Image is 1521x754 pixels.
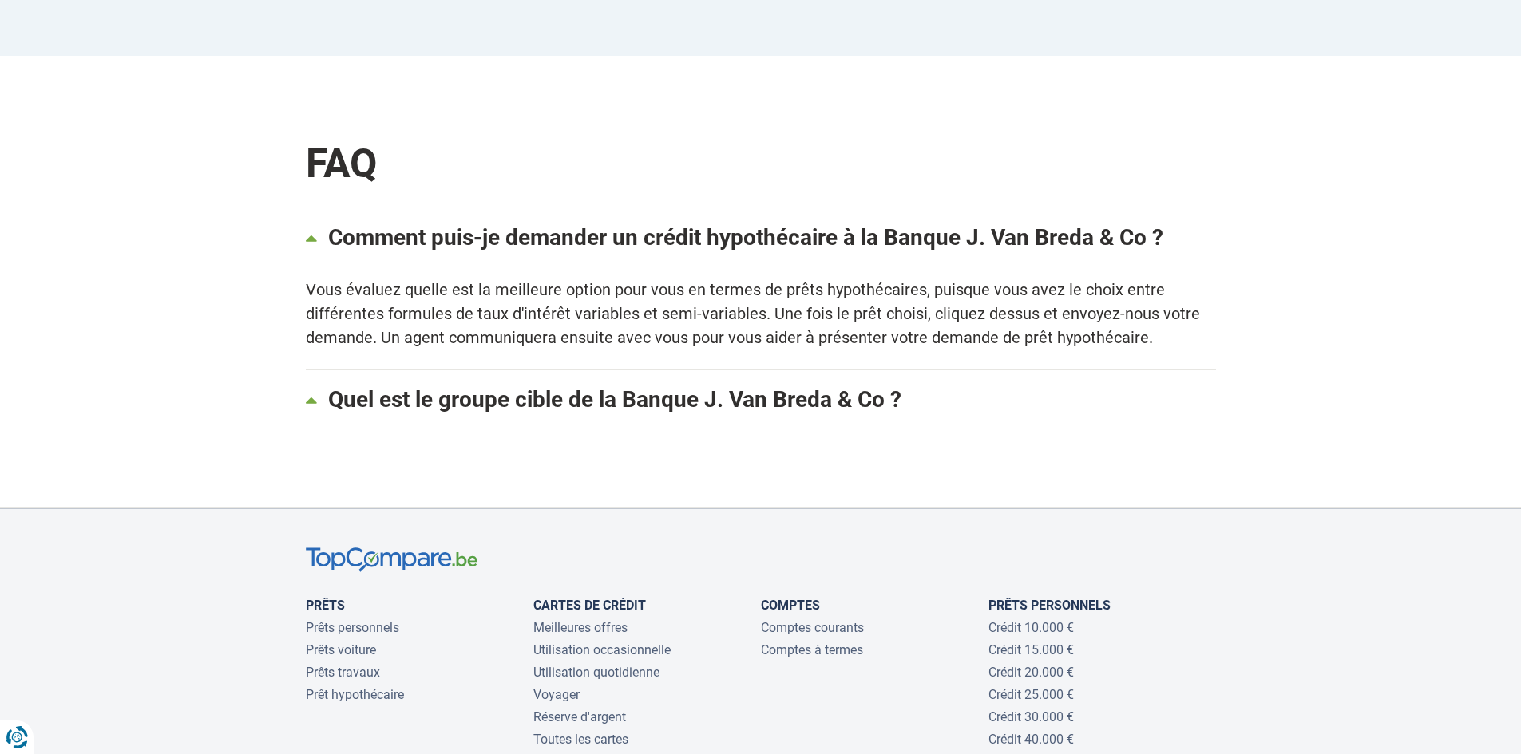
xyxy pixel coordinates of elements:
[306,370,1216,428] a: Quel est le groupe cible de la Banque J. Van Breda & Co ?
[988,732,1074,747] a: Crédit 40.000 €
[761,620,864,635] a: Comptes courants
[533,642,671,657] a: Utilisation occasionnelle
[988,665,1074,680] a: Crédit 20.000 €
[533,732,628,747] a: Toutes les cartes
[761,642,863,657] a: Comptes à termes
[988,598,1111,613] a: Prêts personnels
[533,687,580,702] a: Voyager
[306,665,380,680] a: Prêts travaux
[988,620,1074,635] a: Crédit 10.000 €
[306,208,1216,266] a: Comment puis-je demander un crédit hypothécaire à la Banque J. Van Breda & Co ?
[306,278,1216,349] div: Vous évaluez quelle est la meilleure option pour vous en termes de prêts hypothécaires, puisque v...
[306,547,477,572] img: TopCompare
[306,136,1216,192] div: FAQ
[306,620,399,635] a: Prêts personnels
[988,687,1074,702] a: Crédit 25.000 €
[306,642,376,657] a: Prêts voiture
[306,598,345,613] a: Prêts
[761,598,820,613] a: Comptes
[988,709,1074,724] a: Crédit 30.000 €
[533,598,646,613] a: Cartes de Crédit
[306,687,404,702] a: Prêt hypothécaire
[533,709,626,724] a: Réserve d'argent
[533,620,628,635] a: Meilleures offres
[988,642,1074,657] a: Crédit 15.000 €
[533,665,659,680] a: Utilisation quotidienne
